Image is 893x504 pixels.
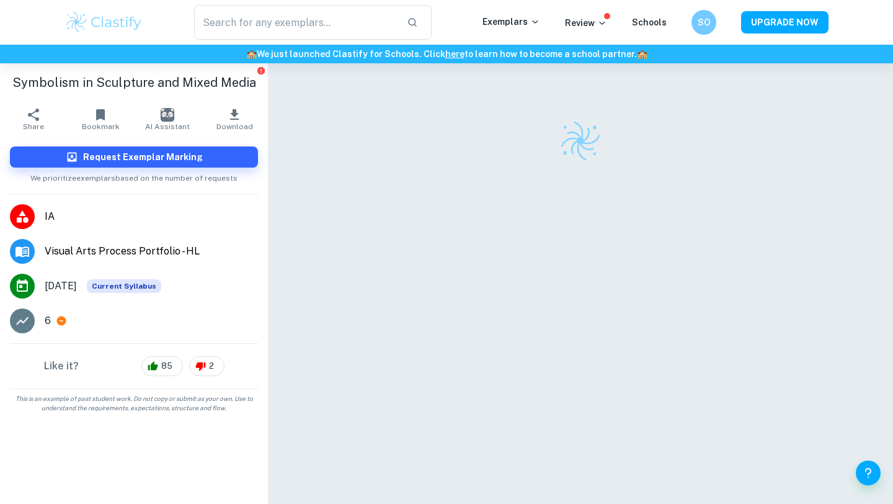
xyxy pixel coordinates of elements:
[856,461,881,485] button: Help and Feedback
[201,102,268,137] button: Download
[194,5,397,40] input: Search for any exemplars...
[87,279,161,293] span: Current Syllabus
[216,122,253,131] span: Download
[82,122,120,131] span: Bookmark
[10,73,258,92] h1: Symbolism in Sculpture and Mixed Media
[10,146,258,168] button: Request Exemplar Marking
[45,313,51,328] p: 6
[741,11,829,34] button: UPGRADE NOW
[30,168,238,184] span: We prioritize exemplars based on the number of requests
[45,209,258,224] span: IA
[691,10,716,35] button: SO
[141,356,183,376] div: 85
[2,47,891,61] h6: We just launched Clastify for Schools. Click to learn how to become a school partner.
[145,122,190,131] span: AI Assistant
[697,16,711,29] h6: SO
[559,119,602,163] img: Clastify logo
[87,279,161,293] div: This exemplar is based on the current syllabus. Feel free to refer to it for inspiration/ideas wh...
[632,17,667,27] a: Schools
[565,16,607,30] p: Review
[134,102,201,137] button: AI Assistant
[83,150,203,164] h6: Request Exemplar Marking
[64,10,143,35] img: Clastify logo
[256,66,265,75] button: Report issue
[23,122,44,131] span: Share
[189,356,224,376] div: 2
[482,15,540,29] p: Exemplars
[5,394,263,413] span: This is an example of past student work. Do not copy or submit as your own. Use to understand the...
[154,360,179,372] span: 85
[202,360,221,372] span: 2
[45,244,258,259] span: Visual Arts Process Portfolio - HL
[44,359,79,374] h6: Like it?
[45,279,77,294] span: [DATE]
[67,102,134,137] button: Bookmark
[246,49,257,59] span: 🏫
[637,49,647,59] span: 🏫
[161,108,174,122] img: AI Assistant
[445,49,464,59] a: here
